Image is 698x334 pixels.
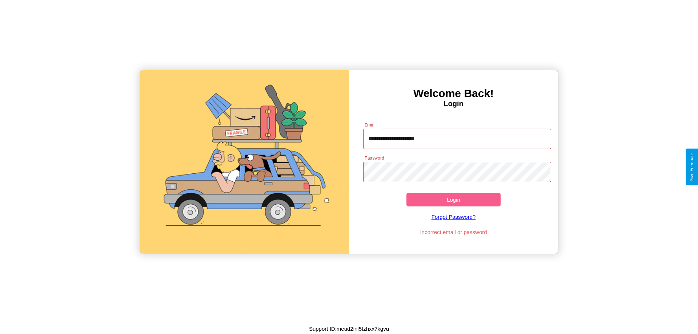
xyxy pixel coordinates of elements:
h3: Welcome Back! [349,87,558,100]
label: Email [365,122,376,128]
p: Support ID: meud2inl5fzhxx7kgvu [309,324,389,334]
a: Forgot Password? [360,206,548,227]
p: Incorrect email or password [360,227,548,237]
h4: Login [349,100,558,108]
label: Password [365,155,384,161]
img: gif [140,70,349,254]
button: Login [406,193,501,206]
div: Give Feedback [689,152,694,182]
